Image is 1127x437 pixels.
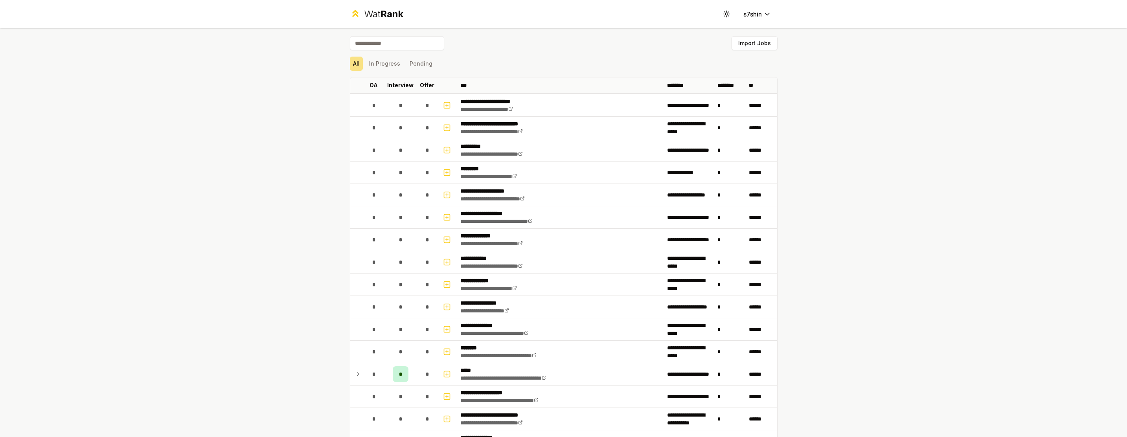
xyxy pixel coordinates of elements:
[743,9,762,19] span: s7shin
[370,81,378,89] p: OA
[364,8,403,20] div: Wat
[732,36,778,50] button: Import Jobs
[420,81,434,89] p: Offer
[381,8,403,20] span: Rank
[350,8,404,20] a: WatRank
[350,57,363,71] button: All
[387,81,414,89] p: Interview
[737,7,778,21] button: s7shin
[406,57,436,71] button: Pending
[366,57,403,71] button: In Progress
